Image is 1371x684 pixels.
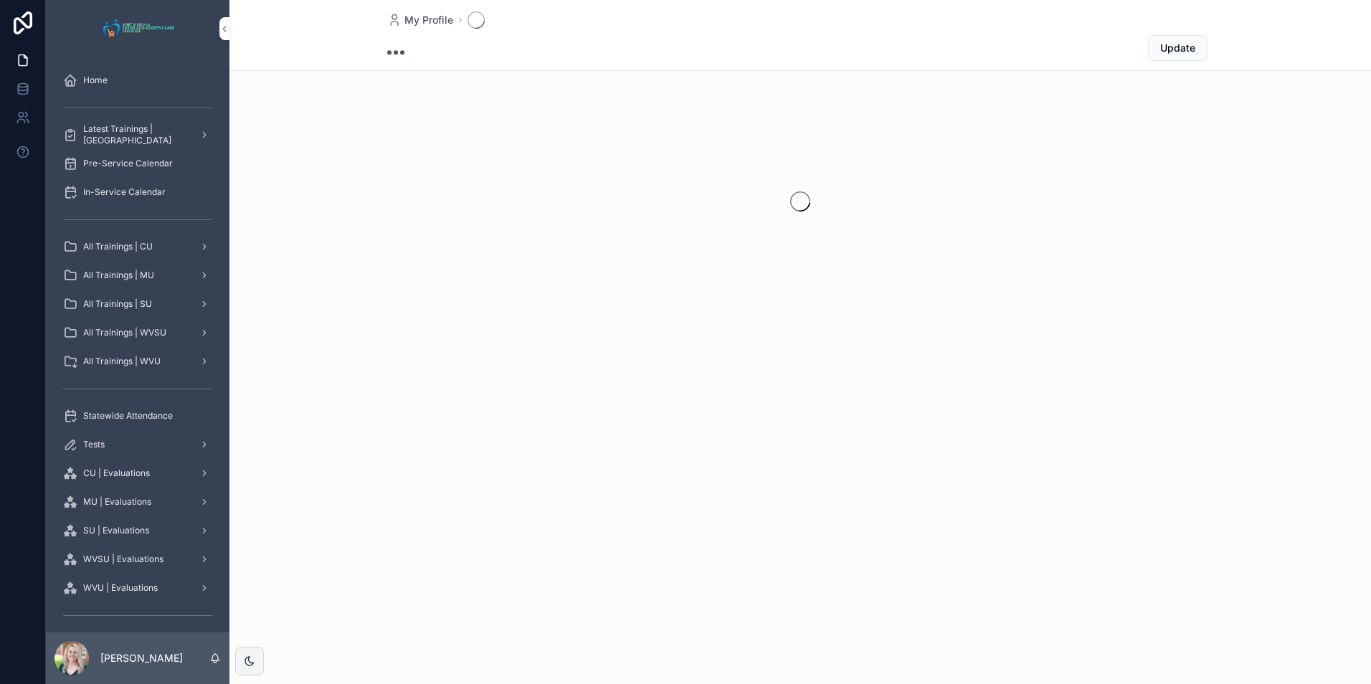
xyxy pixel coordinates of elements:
[54,234,221,260] a: All Trainings | CU
[83,186,166,198] span: In-Service Calendar
[83,356,161,367] span: All Trainings | WVU
[54,518,221,543] a: SU | Evaluations
[83,75,108,86] span: Home
[54,575,221,601] a: WVU | Evaluations
[54,151,221,176] a: Pre-Service Calendar
[83,582,158,594] span: WVU | Evaluations
[54,348,221,374] a: All Trainings | WVU
[54,122,221,148] a: Latest Trainings | [GEOGRAPHIC_DATA]
[54,262,221,288] a: All Trainings | MU
[54,320,221,346] a: All Trainings | WVSU
[83,270,154,281] span: All Trainings | MU
[54,460,221,486] a: CU | Evaluations
[54,67,221,93] a: Home
[54,489,221,515] a: MU | Evaluations
[83,327,166,338] span: All Trainings | WVSU
[100,651,183,665] p: [PERSON_NAME]
[54,432,221,457] a: Tests
[54,546,221,572] a: WVSU | Evaluations
[83,439,105,450] span: Tests
[99,17,177,40] img: App logo
[83,298,152,310] span: All Trainings | SU
[83,496,151,508] span: MU | Evaluations
[83,123,188,146] span: Latest Trainings | [GEOGRAPHIC_DATA]
[54,179,221,205] a: In-Service Calendar
[83,241,153,252] span: All Trainings | CU
[54,291,221,317] a: All Trainings | SU
[54,403,221,429] a: Statewide Attendance
[1160,41,1195,55] span: Update
[387,13,453,27] a: My Profile
[404,13,453,27] span: My Profile
[83,158,173,169] span: Pre-Service Calendar
[46,57,229,632] div: scrollable content
[83,554,163,565] span: WVSU | Evaluations
[83,467,150,479] span: CU | Evaluations
[83,525,149,536] span: SU | Evaluations
[1148,35,1208,61] button: Update
[83,410,173,422] span: Statewide Attendance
